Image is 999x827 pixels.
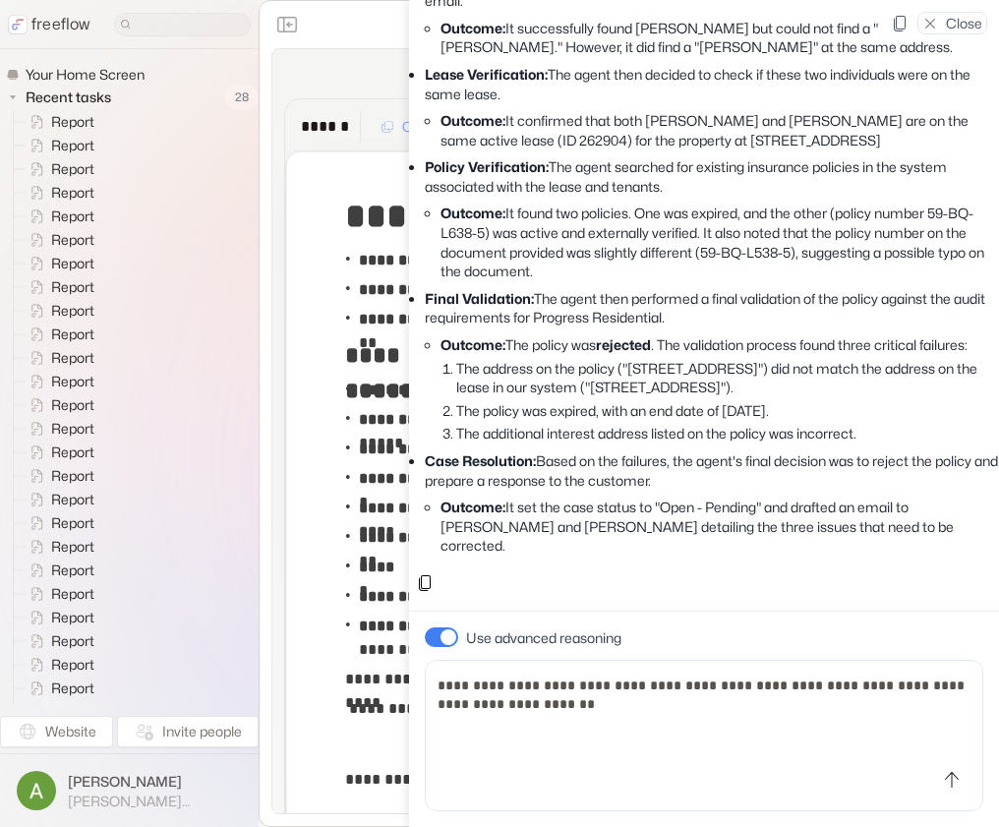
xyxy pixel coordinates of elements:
span: Report [47,183,100,203]
span: [PERSON_NAME][EMAIL_ADDRESS] [68,793,242,810]
a: Report [14,606,102,629]
a: Report [14,488,102,511]
li: The policy was expired, with an end date of [DATE]. [456,401,999,421]
span: Report [47,584,100,604]
span: Report [47,230,100,250]
span: Your Home Screen [22,65,150,85]
span: Report [47,537,100,557]
a: Report [14,370,102,393]
strong: Outcome: [441,336,505,353]
li: The additional interest address listed on the policy was incorrect. [456,424,999,443]
a: Report [14,181,102,205]
span: Report [47,561,100,580]
span: Report [47,277,100,297]
span: Report [47,631,100,651]
span: Report [47,301,100,321]
a: Report [14,417,102,441]
span: Report [47,207,100,226]
strong: Lease Verification: [425,66,548,83]
a: Report [14,700,102,724]
span: Report [47,325,100,344]
a: Report [14,511,102,535]
p: freeflow [31,13,90,36]
a: Report [14,275,102,299]
strong: Final Validation: [425,290,534,307]
a: Report [14,677,102,700]
a: Report [14,205,102,228]
li: It confirmed that both [PERSON_NAME] and [PERSON_NAME] are on the same active lease (ID 262904) f... [441,111,999,149]
a: Your Home Screen [6,65,152,85]
span: Report [47,395,100,415]
img: profile [17,771,56,810]
span: Report [47,419,100,439]
p: Use advanced reasoning [466,627,621,648]
strong: Outcome: [441,112,505,129]
a: Report [14,299,102,323]
button: Recent tasks [6,86,119,109]
a: Report [14,252,102,275]
span: Report [47,490,100,509]
p: The agent then decided to check if these two individuals were on the same lease. [425,65,999,103]
a: Report [14,157,102,181]
a: Report [14,559,102,582]
p: Based on the failures, the agent's final decision was to reject the policy and prepare a response... [425,451,999,490]
a: Report [14,393,102,417]
span: Report [47,136,100,155]
strong: Policy Verification: [425,158,549,175]
strong: Outcome: [441,205,505,221]
p: The agent then performed a final validation of the policy against the audit requirements for Prog... [425,289,999,327]
a: Report [14,653,102,677]
span: [PERSON_NAME] [68,772,242,792]
button: Copy message [409,567,441,599]
a: freeflow [8,13,90,36]
span: Report [47,513,100,533]
li: The policy was . The validation process found three critical failures: [441,335,999,443]
span: Recent tasks [22,88,117,107]
a: Report [14,582,102,606]
span: Report [47,254,100,273]
button: Close the sidebar [271,9,303,40]
a: Report [14,346,102,370]
strong: Outcome: [441,499,505,515]
a: Report [14,323,102,346]
span: 28 [225,85,259,110]
li: The address on the policy ("[STREET_ADDRESS]") did not match the address on the lease in our syst... [456,359,999,397]
span: Report [47,608,100,627]
button: Invite people [117,716,259,747]
a: Report [14,535,102,559]
li: It set the case status to "Open - Pending" and drafted an email to [PERSON_NAME] and [PERSON_NAME... [441,498,999,556]
span: Report [47,443,100,462]
strong: rejected [596,336,651,353]
button: Send message [932,760,971,799]
span: Report [47,655,100,675]
strong: Case Resolution: [425,452,536,469]
button: Copy [369,111,447,143]
a: Report [14,228,102,252]
p: The agent searched for existing insurance policies in the system associated with the lease and te... [425,157,999,196]
span: Report [47,702,100,722]
span: Report [47,372,100,391]
a: Report [14,110,102,134]
a: Report [14,629,102,653]
a: Report [14,134,102,157]
span: Report [47,348,100,368]
a: Report [14,464,102,488]
span: Report [47,112,100,132]
a: Report [14,441,102,464]
span: Report [47,679,100,698]
li: It found two policies. One was expired, and the other (policy number 59-BQ-L638-5) was active and... [441,204,999,280]
button: [PERSON_NAME][PERSON_NAME][EMAIL_ADDRESS] [12,766,247,815]
li: It successfully found [PERSON_NAME] but could not find a "[PERSON_NAME]." However, it did find a ... [441,19,999,57]
span: Report [47,466,100,486]
span: Report [47,159,100,179]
